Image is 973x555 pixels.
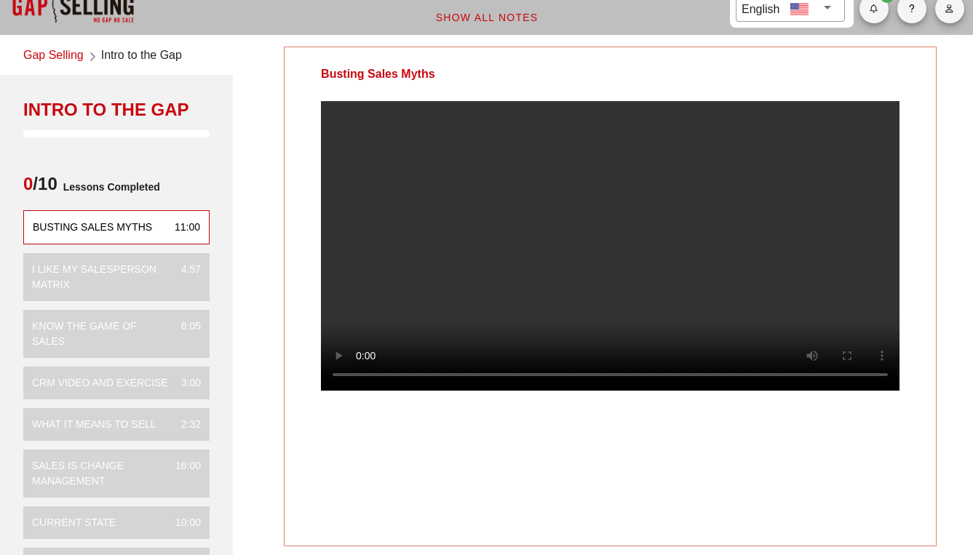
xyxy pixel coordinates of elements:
div: CRM VIDEO and EXERCISE [32,375,168,391]
div: What it means to sell [32,417,156,432]
div: I Like My Salesperson Matrix [32,262,170,292]
div: Busting Sales Myths [33,220,152,235]
span: /10 [23,172,57,201]
div: 10:00 [164,515,201,530]
span: 0 [23,174,33,193]
span: Show All Notes [435,12,539,23]
div: Sales is Change Management [32,458,164,489]
div: Intro to the Gap [23,98,210,121]
div: Current State [32,515,116,530]
div: Know the Game of Sales [32,319,170,349]
div: 11:00 [163,220,200,235]
div: 3:00 [170,375,201,391]
div: 2:32 [170,417,201,432]
div: Busting Sales Myths [285,47,471,101]
span: Intro to the Gap [101,47,182,66]
div: 16:00 [164,458,201,489]
span: Lessons Completed [57,172,160,201]
div: 4:57 [170,262,201,292]
button: Show All Notes [424,4,550,31]
div: 6:05 [170,319,201,349]
a: Gap Selling [23,47,84,66]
